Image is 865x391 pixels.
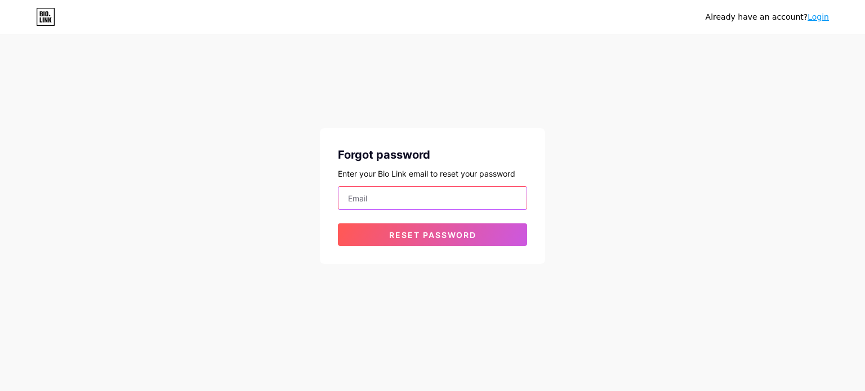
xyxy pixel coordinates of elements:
[338,146,527,163] div: Forgot password
[808,12,829,21] a: Login
[338,187,527,209] input: Email
[706,11,829,23] div: Already have an account?
[338,168,527,179] div: Enter your Bio Link email to reset your password
[338,223,527,246] button: Reset password
[389,230,476,240] span: Reset password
